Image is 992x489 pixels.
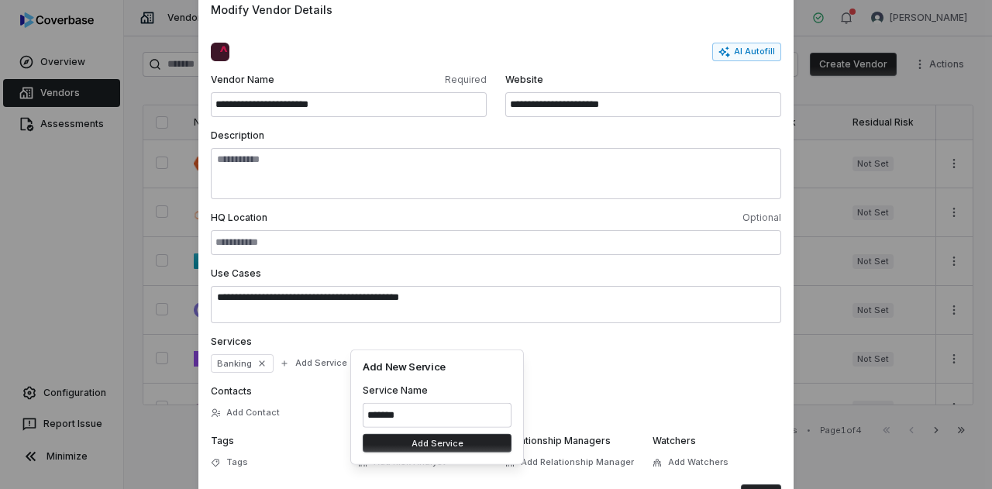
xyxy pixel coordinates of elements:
[211,2,781,18] span: Modify Vendor Details
[363,384,511,397] label: Service Name
[363,434,511,453] button: Add Service
[211,74,346,86] span: Vendor Name
[505,435,611,446] span: Relationship Managers
[521,456,634,468] span: Add Relationship Manager
[712,43,781,61] button: AI Autofill
[275,350,352,377] button: Add Service
[211,385,252,397] span: Contacts
[206,399,284,427] button: Add Contact
[363,362,511,372] h4: Add New Service
[211,129,264,141] span: Description
[211,212,493,224] span: HQ Location
[499,212,781,224] span: Optional
[505,74,781,86] span: Website
[211,435,234,446] span: Tags
[226,456,248,468] span: Tags
[352,74,487,86] span: Required
[648,449,733,477] button: Add Watchers
[211,354,274,373] span: Banking
[653,435,696,446] span: Watchers
[211,336,252,347] span: Services
[211,267,261,279] span: Use Cases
